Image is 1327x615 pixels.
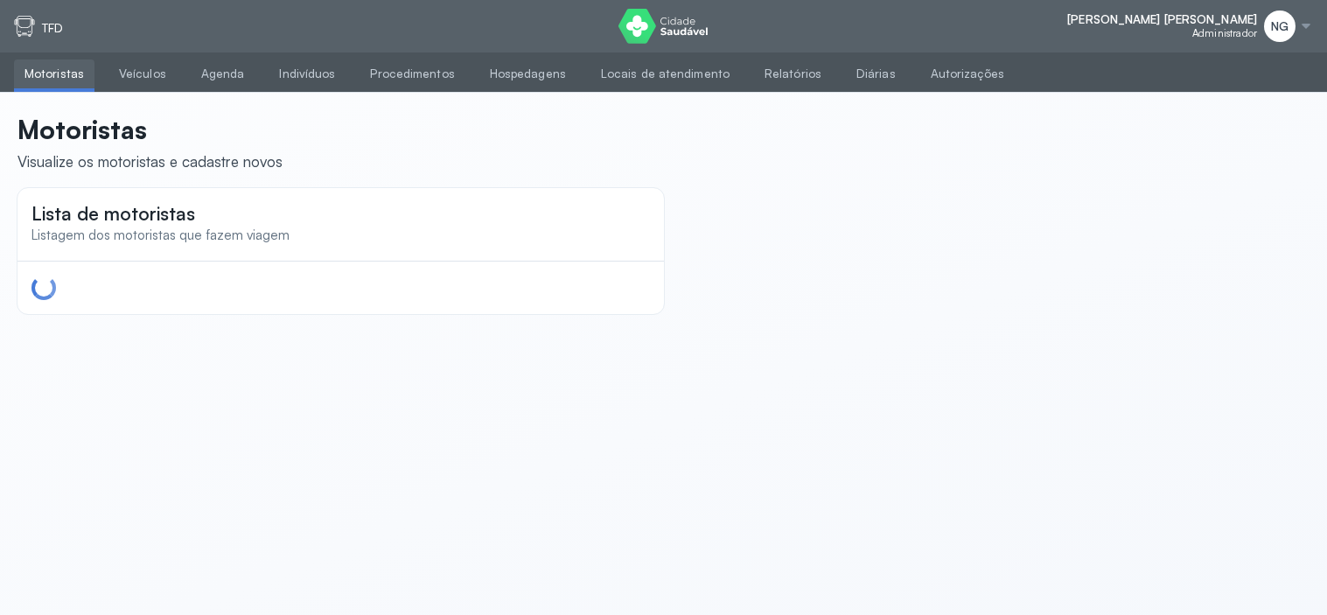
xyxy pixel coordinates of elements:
a: Veículos [108,59,177,88]
a: Autorizações [920,59,1015,88]
a: Diárias [846,59,906,88]
span: [PERSON_NAME] [PERSON_NAME] [1067,12,1257,27]
p: Motoristas [17,114,283,145]
a: Locais de atendimento [590,59,740,88]
p: TFD [42,21,63,36]
a: Procedimentos [360,59,464,88]
a: Motoristas [14,59,94,88]
img: tfd.svg [14,16,35,37]
span: Lista de motoristas [31,202,195,225]
a: Agenda [191,59,255,88]
span: Administrador [1192,27,1257,39]
a: Hospedagens [479,59,576,88]
img: logo do Cidade Saudável [618,9,709,44]
a: Relatórios [754,59,832,88]
a: Indivíduos [269,59,346,88]
div: Visualize os motoristas e cadastre novos [17,152,283,171]
span: NG [1271,19,1289,34]
span: Listagem dos motoristas que fazem viagem [31,227,290,243]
